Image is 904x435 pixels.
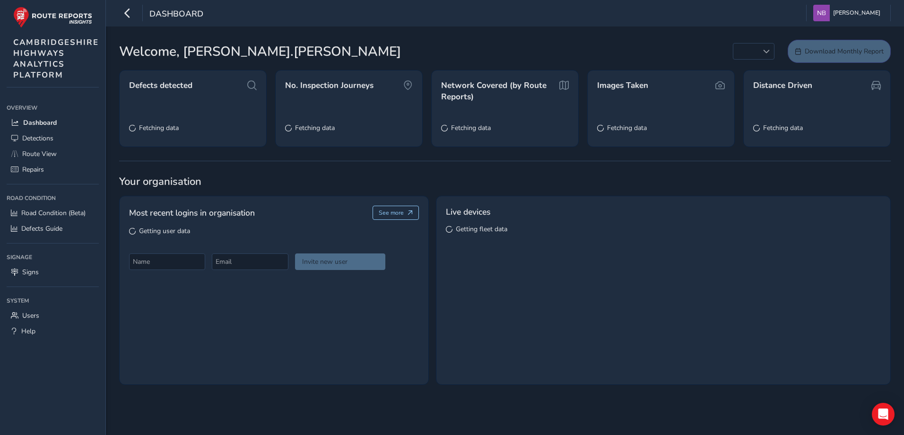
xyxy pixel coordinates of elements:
[833,5,880,21] span: [PERSON_NAME]
[872,403,895,426] div: Open Intercom Messenger
[7,221,99,236] a: Defects Guide
[22,311,39,320] span: Users
[21,209,86,217] span: Road Condition (Beta)
[451,123,491,132] span: Fetching data
[22,268,39,277] span: Signs
[7,162,99,177] a: Repairs
[373,206,419,220] button: See more
[763,123,803,132] span: Fetching data
[7,205,99,221] a: Road Condition (Beta)
[597,80,648,91] span: Images Taken
[7,323,99,339] a: Help
[21,224,62,233] span: Defects Guide
[129,253,205,270] input: Name
[456,225,507,234] span: Getting fleet data
[813,5,884,21] button: [PERSON_NAME]
[446,206,490,218] span: Live devices
[22,165,44,174] span: Repairs
[7,115,99,130] a: Dashboard
[441,80,556,102] span: Network Covered (by Route Reports)
[119,42,401,61] span: Welcome, [PERSON_NAME].[PERSON_NAME]
[7,264,99,280] a: Signs
[139,123,179,132] span: Fetching data
[285,80,374,91] span: No. Inspection Journeys
[7,101,99,115] div: Overview
[22,149,57,158] span: Route View
[813,5,830,21] img: diamond-layout
[129,207,255,219] span: Most recent logins in organisation
[21,327,35,336] span: Help
[607,123,647,132] span: Fetching data
[13,37,99,80] span: CAMBRIDGESHIRE HIGHWAYS ANALYTICS PLATFORM
[7,294,99,308] div: System
[22,134,53,143] span: Detections
[7,250,99,264] div: Signage
[149,8,203,21] span: Dashboard
[119,174,891,189] span: Your organisation
[7,191,99,205] div: Road Condition
[23,118,57,127] span: Dashboard
[7,308,99,323] a: Users
[7,146,99,162] a: Route View
[212,253,288,270] input: Email
[295,123,335,132] span: Fetching data
[753,80,812,91] span: Distance Driven
[139,226,190,235] span: Getting user data
[7,130,99,146] a: Detections
[379,209,404,217] span: See more
[13,7,92,28] img: rr logo
[129,80,192,91] span: Defects detected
